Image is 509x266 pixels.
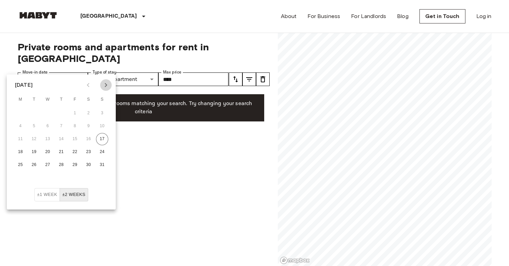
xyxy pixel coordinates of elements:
[476,12,492,20] a: Log in
[18,12,59,19] img: Habyt
[28,93,40,106] span: Tuesday
[55,146,67,158] button: 21
[307,12,340,20] a: For Business
[100,79,112,91] button: Next month
[69,159,81,171] button: 29
[82,146,95,158] button: 23
[96,133,108,145] button: 17
[88,72,158,86] div: PrivateApartment
[55,93,67,106] span: Thursday
[34,188,88,201] div: Move In Flexibility
[42,159,54,171] button: 27
[96,159,108,171] button: 31
[60,188,88,201] button: ±2 weeks
[82,93,95,106] span: Saturday
[93,69,116,75] label: Type of stay
[229,72,242,86] button: tune
[281,12,297,20] a: About
[29,100,259,116] p: Unfortunately there are no free rooms matching your search. Try changing your search criteria
[96,93,108,106] span: Sunday
[42,146,54,158] button: 20
[280,256,310,264] a: Mapbox logo
[14,159,27,171] button: 25
[163,69,181,75] label: Max price
[55,159,67,171] button: 28
[22,69,48,75] label: Move-in date
[419,9,465,23] a: Get in Touch
[397,12,409,20] a: Blog
[28,146,40,158] button: 19
[80,12,137,20] p: [GEOGRAPHIC_DATA]
[256,72,270,86] button: tune
[14,93,27,106] span: Monday
[96,146,108,158] button: 24
[69,146,81,158] button: 22
[28,159,40,171] button: 26
[351,12,386,20] a: For Landlords
[18,41,270,64] span: Private rooms and apartments for rent in [GEOGRAPHIC_DATA]
[42,93,54,106] span: Wednesday
[69,93,81,106] span: Friday
[242,72,256,86] button: tune
[15,81,33,89] div: [DATE]
[14,146,27,158] button: 18
[82,159,95,171] button: 30
[34,188,60,201] button: ±1 week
